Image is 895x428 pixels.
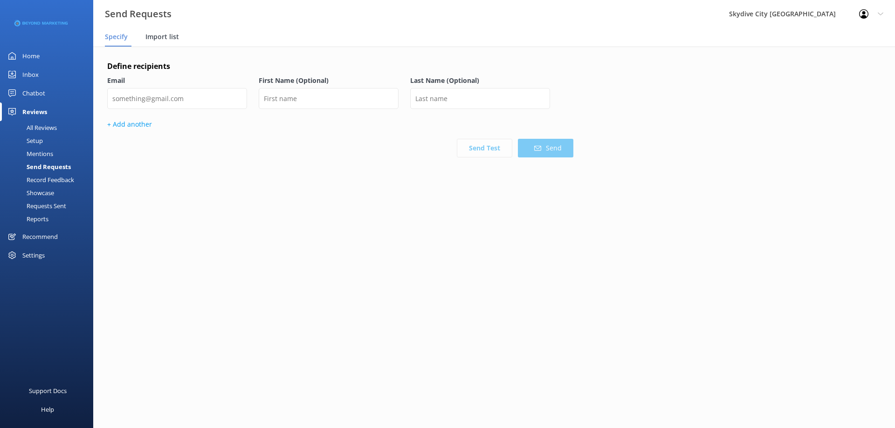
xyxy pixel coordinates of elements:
[22,47,40,65] div: Home
[6,199,66,212] div: Requests Sent
[6,147,93,160] a: Mentions
[6,134,93,147] a: Setup
[259,88,399,109] input: First name
[6,134,43,147] div: Setup
[107,88,247,109] input: something@gmail.com
[6,160,93,173] a: Send Requests
[6,173,74,186] div: Record Feedback
[6,121,93,134] a: All Reviews
[259,75,399,86] label: First Name (Optional)
[107,61,573,73] h4: Define recipients
[6,160,71,173] div: Send Requests
[6,147,53,160] div: Mentions
[6,199,93,212] a: Requests Sent
[6,186,54,199] div: Showcase
[410,75,550,86] label: Last Name (Optional)
[6,186,93,199] a: Showcase
[22,227,58,246] div: Recommend
[410,88,550,109] input: Last name
[29,381,67,400] div: Support Docs
[6,121,57,134] div: All Reviews
[41,400,54,419] div: Help
[22,84,45,102] div: Chatbot
[14,20,68,27] img: 3-1676954853.png
[107,119,573,129] p: + Add another
[22,246,45,265] div: Settings
[22,102,47,121] div: Reviews
[145,32,179,41] span: Import list
[107,75,247,86] label: Email
[6,212,48,225] div: Reports
[22,65,39,84] div: Inbox
[105,7,172,21] h3: Send Requests
[6,173,93,186] a: Record Feedback
[6,212,93,225] a: Reports
[105,32,128,41] span: Specify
